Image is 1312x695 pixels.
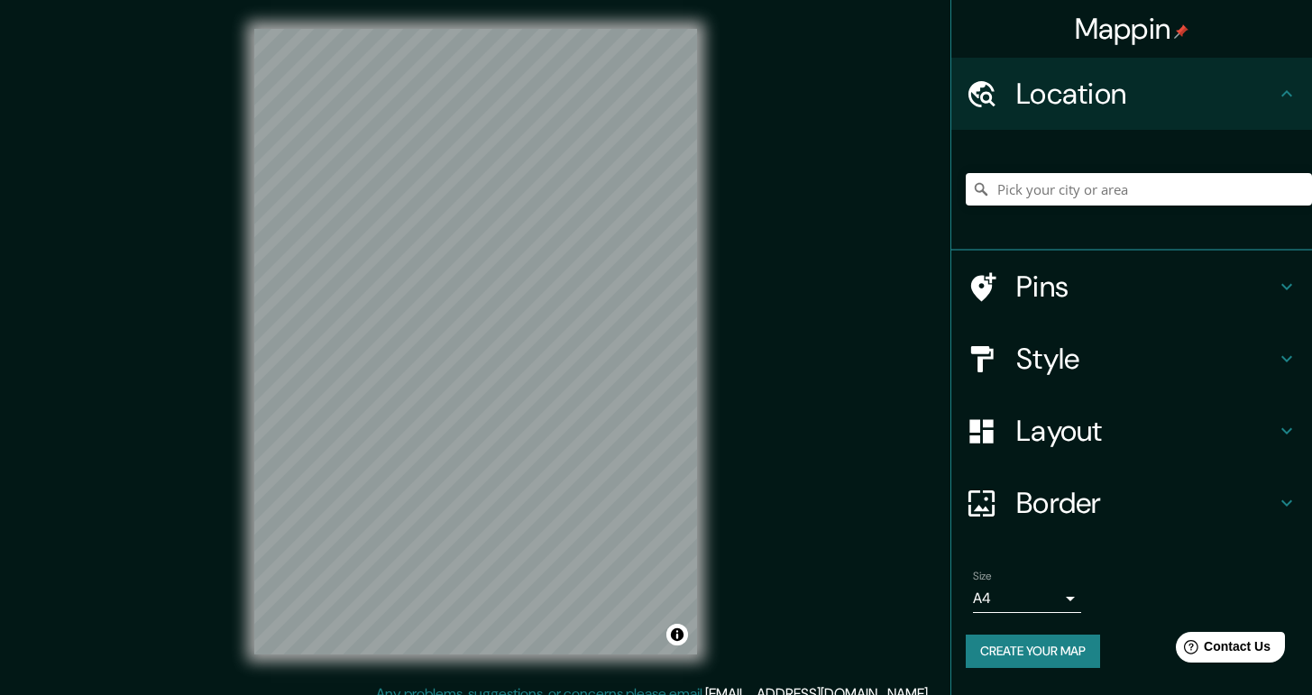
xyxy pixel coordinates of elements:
[1075,11,1189,47] h4: Mappin
[254,29,697,654] canvas: Map
[666,624,688,645] button: Toggle attribution
[966,173,1312,206] input: Pick your city or area
[1016,485,1276,521] h4: Border
[951,323,1312,395] div: Style
[1151,625,1292,675] iframe: Help widget launcher
[1016,413,1276,449] h4: Layout
[966,635,1100,668] button: Create your map
[1016,269,1276,305] h4: Pins
[951,58,1312,130] div: Location
[973,584,1081,613] div: A4
[1016,76,1276,112] h4: Location
[951,467,1312,539] div: Border
[973,569,992,584] label: Size
[1174,24,1188,39] img: pin-icon.png
[951,251,1312,323] div: Pins
[1016,341,1276,377] h4: Style
[951,395,1312,467] div: Layout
